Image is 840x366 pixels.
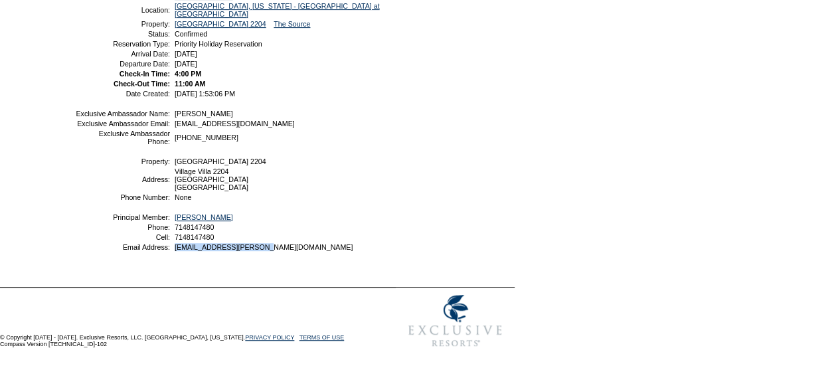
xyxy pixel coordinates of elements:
[175,213,233,221] a: [PERSON_NAME]
[175,2,380,18] a: [GEOGRAPHIC_DATA], [US_STATE] - [GEOGRAPHIC_DATA] at [GEOGRAPHIC_DATA]
[175,60,197,68] span: [DATE]
[75,90,170,98] td: Date Created:
[245,334,294,341] a: PRIVACY POLICY
[75,213,170,221] td: Principal Member:
[175,70,201,78] span: 4:00 PM
[274,20,310,28] a: The Source
[75,110,170,118] td: Exclusive Ambassador Name:
[75,50,170,58] td: Arrival Date:
[396,288,515,354] img: Exclusive Resorts
[75,193,170,201] td: Phone Number:
[75,223,170,231] td: Phone:
[175,167,248,191] span: Village Villa 2204 [GEOGRAPHIC_DATA] [GEOGRAPHIC_DATA]
[175,40,262,48] span: Priority Holiday Reservation
[75,243,170,251] td: Email Address:
[175,193,191,201] span: None
[75,2,170,18] td: Location:
[75,233,170,241] td: Cell:
[175,30,207,38] span: Confirmed
[299,334,345,341] a: TERMS OF USE
[175,120,295,128] span: [EMAIL_ADDRESS][DOMAIN_NAME]
[75,157,170,165] td: Property:
[75,30,170,38] td: Status:
[175,157,266,165] span: [GEOGRAPHIC_DATA] 2204
[75,40,170,48] td: Reservation Type:
[175,134,238,141] span: [PHONE_NUMBER]
[175,20,266,28] a: [GEOGRAPHIC_DATA] 2204
[75,20,170,28] td: Property:
[75,130,170,145] td: Exclusive Ambassador Phone:
[175,50,197,58] span: [DATE]
[120,70,170,78] strong: Check-In Time:
[175,223,214,231] span: 7148147480
[114,80,170,88] strong: Check-Out Time:
[175,90,235,98] span: [DATE] 1:53:06 PM
[175,243,353,251] span: [EMAIL_ADDRESS][PERSON_NAME][DOMAIN_NAME]
[75,167,170,191] td: Address:
[175,110,233,118] span: [PERSON_NAME]
[175,80,205,88] span: 11:00 AM
[175,233,214,241] span: 7148147480
[75,120,170,128] td: Exclusive Ambassador Email:
[75,60,170,68] td: Departure Date:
